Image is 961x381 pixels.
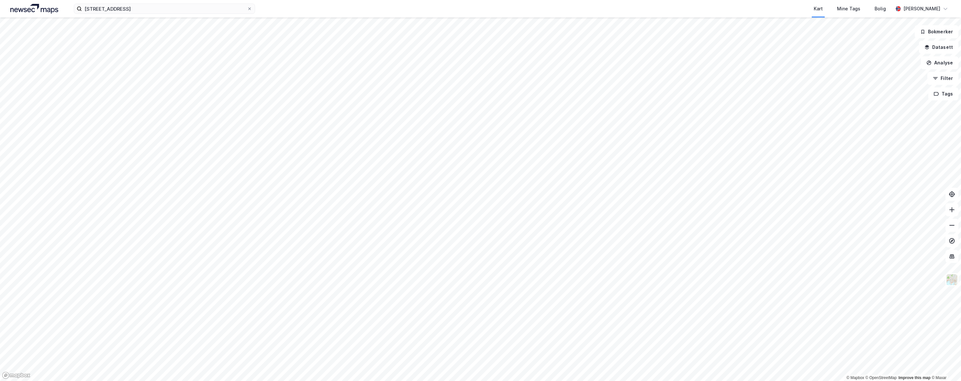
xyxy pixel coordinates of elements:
[846,375,864,380] a: Mapbox
[903,5,940,13] div: [PERSON_NAME]
[10,4,58,14] img: logo.a4113a55bc3d86da70a041830d287a7e.svg
[928,87,958,100] button: Tags
[919,41,958,54] button: Datasett
[837,5,860,13] div: Mine Tags
[927,72,958,85] button: Filter
[899,375,931,380] a: Improve this map
[915,25,958,38] button: Bokmerker
[946,274,958,286] img: Z
[814,5,823,13] div: Kart
[82,4,247,14] input: Søk på adresse, matrikkel, gårdeiere, leietakere eller personer
[875,5,886,13] div: Bolig
[929,350,961,381] iframe: Chat Widget
[921,56,958,69] button: Analyse
[866,375,897,380] a: OpenStreetMap
[2,372,30,379] a: Mapbox homepage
